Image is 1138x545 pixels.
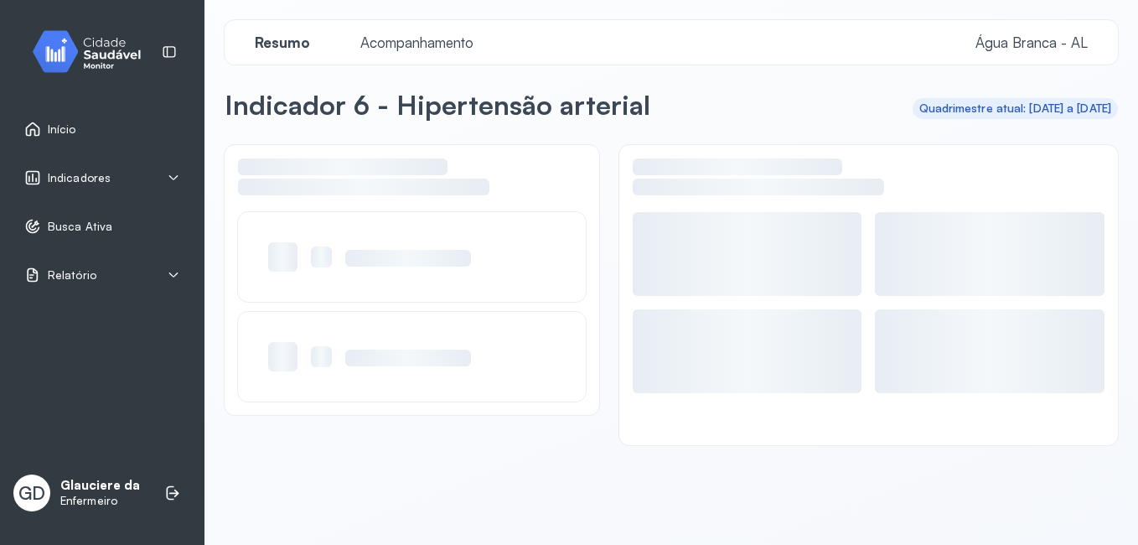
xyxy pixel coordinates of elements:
a: Início [24,121,180,138]
div: Pontos de atenção [238,158,586,212]
span: Busca Ativa [48,220,112,234]
span: Relatório [48,268,96,283]
span: Acompanhamento [350,34,484,51]
a: Resumo [238,34,327,51]
p: Glauciere da [60,478,140,494]
span: Água Branca - AL [975,34,1088,51]
p: Enfermeiro [60,494,140,508]
span: Indicadores [48,171,111,185]
div: Resumo dos indivíduos [633,158,1104,212]
span: GD [18,482,45,504]
p: Indicador 6 - Hipertensão arterial [225,88,650,122]
a: Busca Ativa [24,218,180,235]
span: Resumo [245,34,320,51]
a: Acompanhamento [344,34,490,51]
span: Início [48,122,76,137]
div: Quadrimestre atual: [DATE] a [DATE] [919,101,1112,116]
img: monitor.svg [18,27,168,76]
